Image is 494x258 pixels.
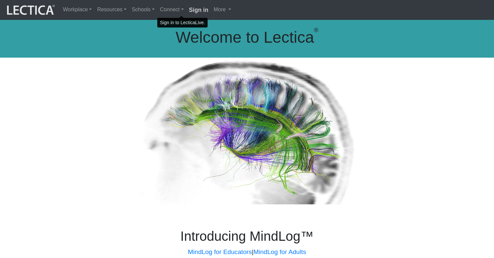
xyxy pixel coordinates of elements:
a: More [211,3,234,17]
h1: Introducing MindLog™ [95,228,400,244]
a: Connect [157,3,186,17]
p: | [95,247,400,258]
strong: Sign in [189,7,209,13]
img: Human Connectome Project Image [137,58,357,205]
a: Workplace [60,3,94,17]
sup: ® [314,27,318,33]
a: Resources [94,3,129,17]
img: lecticalive [5,4,55,16]
a: Schools [129,3,157,17]
a: Sign in [186,3,211,17]
a: MindLog for Adults [254,248,306,255]
a: MindLog for Educators [188,248,252,255]
div: Sign in to LecticaLive. [157,18,208,27]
